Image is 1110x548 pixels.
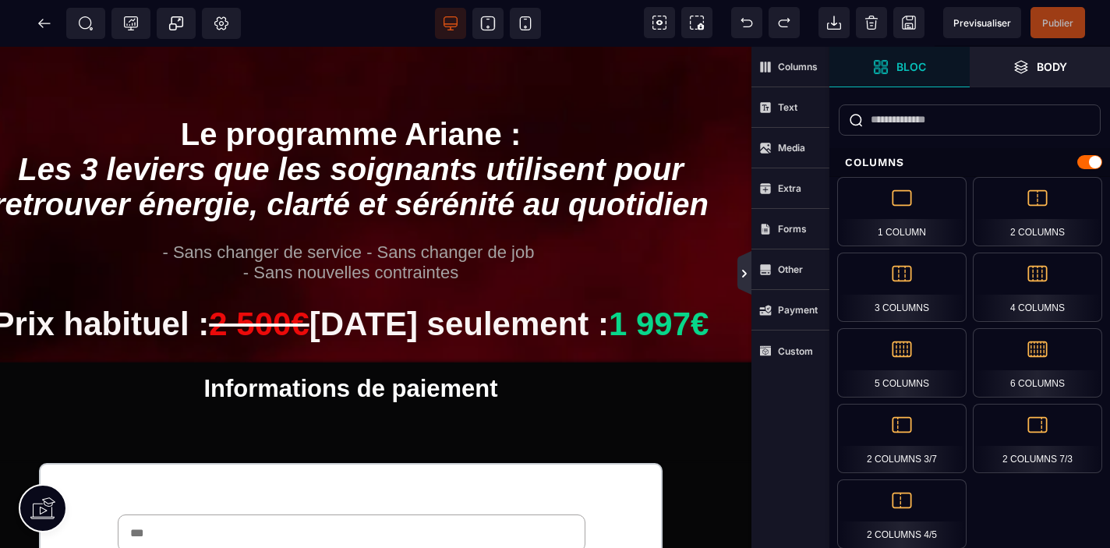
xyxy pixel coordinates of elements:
[837,404,967,473] div: 2 Columns 3/7
[681,7,712,38] span: Screenshot
[214,16,229,31] span: Setting Body
[778,263,803,275] strong: Other
[1042,17,1073,29] span: Publier
[778,101,797,113] strong: Text
[829,148,1110,177] div: Columns
[953,17,1011,29] span: Previsualiser
[778,61,818,72] strong: Columns
[837,328,967,398] div: 5 Columns
[778,304,818,316] strong: Payment
[778,345,813,357] strong: Custom
[973,177,1102,246] div: 2 Columns
[973,404,1102,473] div: 2 Columns 7/3
[973,328,1102,398] div: 6 Columns
[778,223,807,235] strong: Forms
[1037,61,1067,72] strong: Body
[123,16,139,31] span: Tracking
[78,16,94,31] span: SEO
[644,7,675,38] span: View components
[778,182,801,194] strong: Extra
[896,61,926,72] strong: Bloc
[778,142,805,154] strong: Media
[168,16,184,31] span: Popup
[970,47,1110,87] span: Open Layer Manager
[829,47,970,87] span: Open Blocks
[837,177,967,246] div: 1 Column
[837,253,967,322] div: 3 Columns
[943,7,1021,38] span: Preview
[973,253,1102,322] div: 4 Columns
